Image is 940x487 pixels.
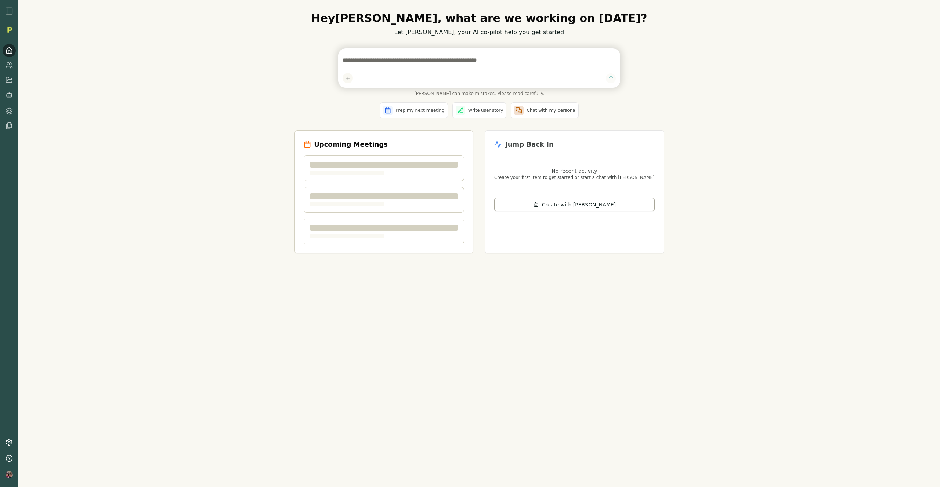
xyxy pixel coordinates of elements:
[494,175,655,180] p: Create your first item to get started or start a chat with [PERSON_NAME]
[527,107,575,113] span: Chat with my persona
[6,471,13,478] img: profile
[338,91,620,96] span: [PERSON_NAME] can make mistakes. Please read carefully.
[314,139,388,150] h2: Upcoming Meetings
[343,73,353,83] button: Add content to chat
[468,107,503,113] span: Write user story
[542,201,616,208] span: Create with [PERSON_NAME]
[494,198,655,211] button: Create with [PERSON_NAME]
[3,452,16,465] button: Help
[294,28,664,37] p: Let [PERSON_NAME], your AI co-pilot help you get started
[606,73,616,83] button: Send message
[294,12,664,25] h1: Hey [PERSON_NAME] , what are we working on [DATE]?
[505,139,554,150] h2: Jump Back In
[5,7,14,15] img: sidebar
[452,102,507,118] button: Write user story
[494,167,655,175] p: No recent activity
[395,107,444,113] span: Prep my next meeting
[511,102,578,118] button: Chat with my persona
[4,24,15,35] img: Organization logo
[380,102,448,118] button: Prep my next meeting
